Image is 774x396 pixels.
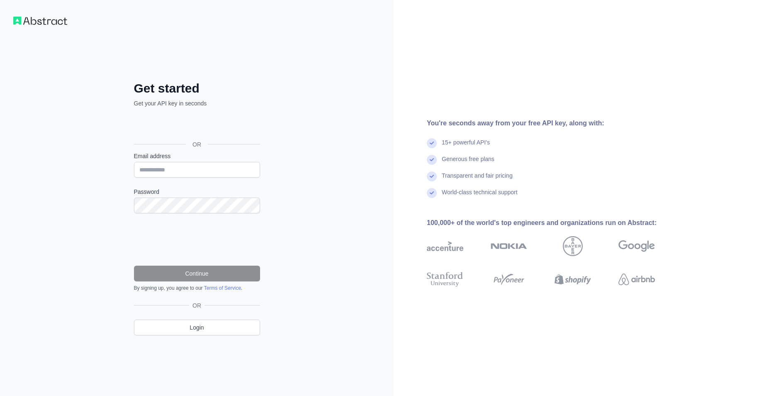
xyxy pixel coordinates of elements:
img: check mark [427,188,437,198]
a: Terms of Service [204,285,241,291]
iframe: reCAPTCHA [134,223,260,256]
label: Email address [134,152,260,160]
img: nokia [491,236,527,256]
div: Generous free plans [442,155,494,171]
img: accenture [427,236,463,256]
div: World-class technical support [442,188,518,205]
img: Workflow [13,17,67,25]
img: check mark [427,138,437,148]
div: You're seconds away from your free API key, along with: [427,118,682,128]
img: shopify [555,270,591,288]
div: 100,000+ of the world's top engineers and organizations run on Abstract: [427,218,682,228]
label: Password [134,188,260,196]
img: stanford university [427,270,463,288]
img: payoneer [491,270,527,288]
span: OR [186,140,208,149]
div: 15+ powerful API's [442,138,490,155]
div: Transparent and fair pricing [442,171,513,188]
div: By signing up, you agree to our . [134,285,260,291]
img: check mark [427,171,437,181]
h2: Get started [134,81,260,96]
span: OR [189,301,204,310]
button: Continue [134,266,260,281]
p: Get your API key in seconds [134,99,260,108]
img: airbnb [618,270,655,288]
img: bayer [563,236,583,256]
img: check mark [427,155,437,165]
img: google [618,236,655,256]
iframe: Bouton "Se connecter avec Google" [130,117,263,135]
a: Login [134,320,260,335]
